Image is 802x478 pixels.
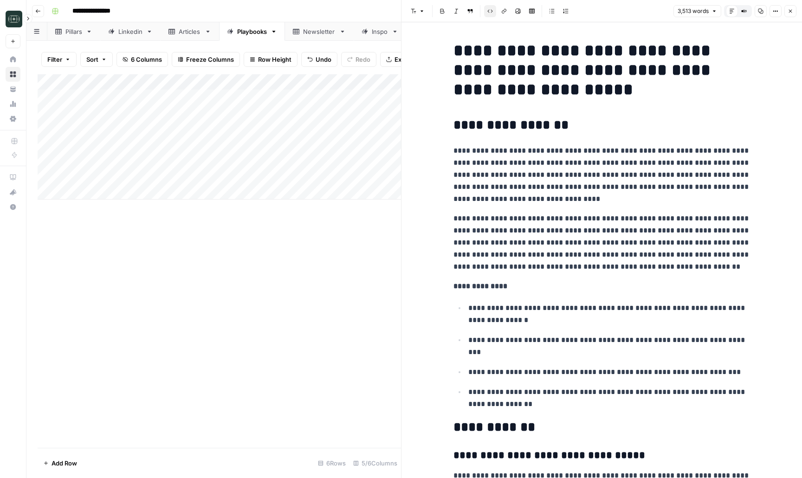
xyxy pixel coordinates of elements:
a: Inspo [354,22,406,41]
span: Filter [47,55,62,64]
div: Newsletter [303,27,336,36]
div: What's new? [6,185,20,199]
div: Linkedin [118,27,142,36]
button: Add Row [38,456,83,471]
span: Row Height [258,55,291,64]
button: Export CSV [380,52,433,67]
a: AirOps Academy [6,170,20,185]
a: Your Data [6,82,20,97]
a: Usage [6,97,20,111]
a: Newsletter [285,22,354,41]
button: 6 Columns [116,52,168,67]
span: Freeze Columns [186,55,234,64]
span: Export CSV [395,55,427,64]
div: Articles [179,27,201,36]
a: Home [6,52,20,67]
span: 3,513 words [678,7,709,15]
div: Inspo [372,27,388,36]
div: 5/6 Columns [349,456,401,471]
span: Undo [316,55,331,64]
div: Pillars [65,27,82,36]
button: Help + Support [6,200,20,214]
img: Catalyst Logo [6,11,22,27]
a: Browse [6,67,20,82]
span: Redo [356,55,370,64]
a: Articles [161,22,219,41]
button: Undo [301,52,337,67]
button: 3,513 words [673,5,721,17]
button: Filter [41,52,77,67]
button: Sort [80,52,113,67]
button: Redo [341,52,376,67]
span: Sort [86,55,98,64]
div: 6 Rows [314,456,349,471]
button: What's new? [6,185,20,200]
a: Pillars [47,22,100,41]
button: Row Height [244,52,298,67]
div: Playbooks [237,27,267,36]
span: 6 Columns [131,55,162,64]
button: Workspace: Catalyst [6,7,20,31]
a: Playbooks [219,22,285,41]
a: Linkedin [100,22,161,41]
a: Settings [6,111,20,126]
span: Add Row [52,459,77,468]
button: Freeze Columns [172,52,240,67]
